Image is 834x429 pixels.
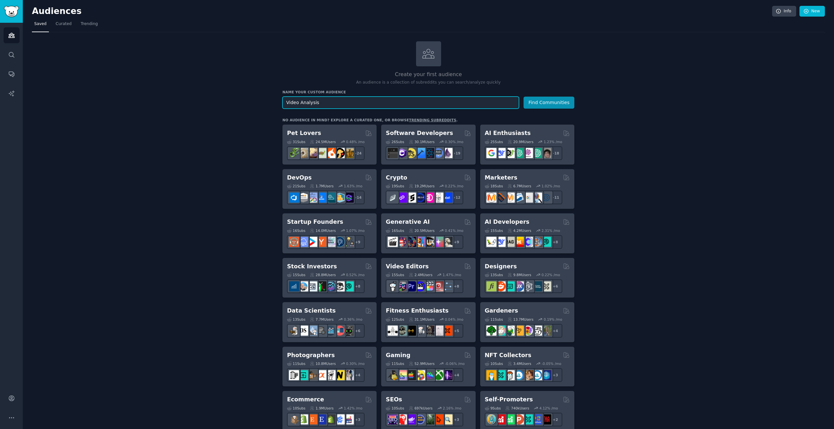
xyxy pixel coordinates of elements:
div: + 4 [549,324,562,338]
div: 21 Sub s [287,184,305,188]
p: An audience is a collection of subreddits you can search/analyze quickly [282,80,574,86]
h2: Audiences [32,6,772,17]
img: ProductHunters [514,414,524,424]
div: 14.0M Users [310,228,336,233]
div: 28.8M Users [310,273,336,277]
img: gamers [424,370,434,380]
img: learndesign [532,281,542,291]
img: swingtrading [335,281,345,291]
div: 1.47 % /mo [443,273,461,277]
img: AIDevelopersSociety [541,237,551,247]
h2: Ecommerce [287,395,324,404]
h2: Create your first audience [282,71,574,79]
div: 697k Users [409,406,433,410]
img: GoogleSearchConsole [433,414,443,424]
div: 1.42 % /mo [344,406,363,410]
img: DeepSeek [496,237,506,247]
img: SEO_cases [415,414,425,424]
img: premiere [406,281,416,291]
img: iOSProgramming [415,148,425,158]
div: 25 Sub s [485,140,503,144]
div: 0.41 % /mo [445,228,464,233]
img: Local_SEO [424,414,434,424]
img: elixir [442,148,453,158]
div: 52.9M Users [409,361,435,366]
img: typography [486,281,496,291]
img: personaltraining [442,326,453,336]
a: Curated [53,19,74,32]
img: statistics [307,326,317,336]
img: FluxAI [424,237,434,247]
img: flowers [523,326,533,336]
img: defi_ [442,193,453,203]
div: 9 Sub s [485,406,501,410]
div: 18 Sub s [485,184,503,188]
div: + 6 [351,324,365,338]
img: NFTExchange [486,370,496,380]
img: PlatformEngineers [344,193,354,203]
img: streetphotography [298,370,308,380]
div: + 3 [450,413,463,426]
div: 3.4M Users [508,361,531,366]
h2: SEOs [386,395,402,404]
img: GummySearch logo [4,6,19,17]
div: 0.30 % /mo [445,140,464,144]
img: Youtubevideo [433,281,443,291]
div: + 8 [450,279,463,293]
img: datasets [335,326,345,336]
img: starryai [433,237,443,247]
img: TwitchStreaming [442,370,453,380]
img: GymMotivation [397,326,407,336]
img: seogrowth [406,414,416,424]
img: indiehackers [325,237,336,247]
h2: Self-Promoters [485,395,533,404]
div: + 9 [450,235,463,249]
img: ecommerce_growth [344,414,354,424]
div: + 12 [450,191,463,204]
img: PetAdvice [335,148,345,158]
img: ballpython [298,148,308,158]
h2: Video Editors [386,262,429,271]
img: defiblockchain [424,193,434,203]
div: 0.22 % /mo [445,184,464,188]
img: ArtificalIntelligence [541,148,551,158]
img: ecommercemarketing [335,414,345,424]
img: datascience [298,326,308,336]
img: analog [289,370,299,380]
img: VideoEditors [415,281,425,291]
img: azuredevops [289,193,299,203]
img: startup [307,237,317,247]
div: 11 Sub s [386,361,404,366]
div: 13.7M Users [508,317,533,322]
div: -0.05 % /mo [541,361,561,366]
img: UrbanGardening [532,326,542,336]
img: weightroom [415,326,425,336]
img: AskComputerScience [433,148,443,158]
div: 0.30 % /mo [346,361,365,366]
div: + 8 [351,279,365,293]
img: userexperience [523,281,533,291]
h2: DevOps [287,174,312,182]
h2: NFT Collectors [485,351,531,359]
img: postproduction [442,281,453,291]
img: googleads [523,193,533,203]
div: 12 Sub s [386,317,404,322]
h2: Crypto [386,174,407,182]
div: 2.31 % /mo [541,228,560,233]
img: AnalogCommunity [307,370,317,380]
img: MarketingResearch [532,193,542,203]
img: XboxGamers [433,370,443,380]
img: NFTmarket [505,370,515,380]
div: 2.4M Users [409,273,433,277]
h2: Software Developers [386,129,453,137]
img: TestMyApp [541,414,551,424]
img: turtle [316,148,326,158]
span: Saved [34,21,47,27]
div: -0.06 % /mo [445,361,465,366]
img: editors [397,281,407,291]
img: DevOpsLinks [316,193,326,203]
img: workout [406,326,416,336]
div: 10 Sub s [386,406,404,410]
div: 20.5M Users [409,228,435,233]
img: chatgpt_promptDesign [514,148,524,158]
